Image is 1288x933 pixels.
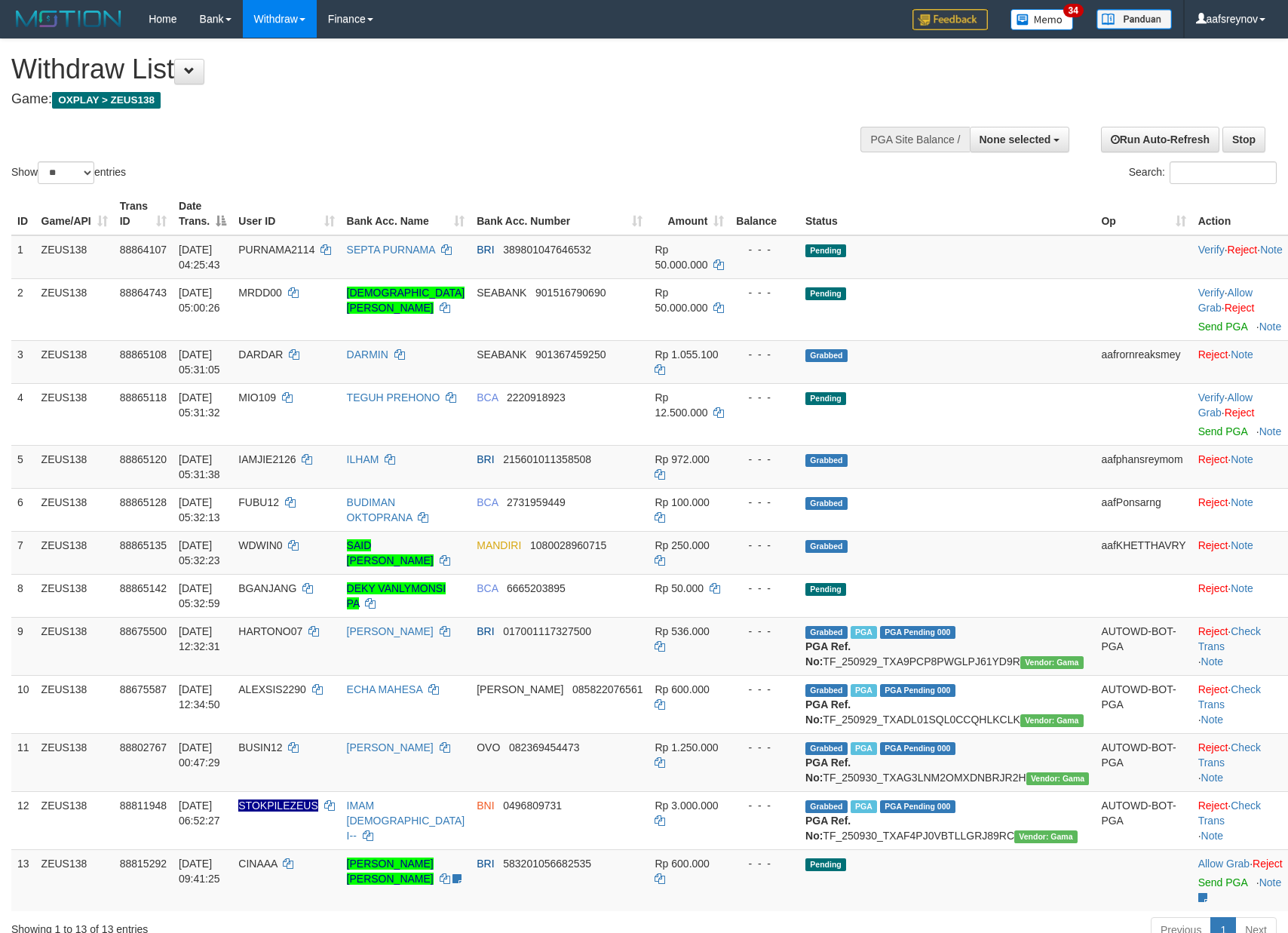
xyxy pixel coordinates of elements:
[1063,4,1084,17] span: 34
[736,624,793,639] div: - - -
[238,244,314,256] span: PURNAMA2114
[1198,625,1261,652] a: Check Trans
[1201,772,1224,784] a: Note
[179,287,220,314] span: [DATE] 05:00:26
[1198,539,1228,551] a: Reject
[347,539,434,566] a: SAID [PERSON_NAME]
[1095,733,1191,791] td: AUTOWD-BOT-PGA
[736,495,793,510] div: - - -
[1198,425,1247,437] a: Send PGA
[35,488,114,531] td: ZEUS138
[1014,830,1078,843] span: Vendor URL: https://trx31.1velocity.biz
[980,134,1051,146] span: None selected
[238,858,277,870] span: CINAAA
[507,391,566,404] span: Copy 2220918923 to clipboard
[805,684,848,697] span: Grabbed
[179,741,220,769] span: [DATE] 00:47:29
[1198,799,1228,812] a: Reject
[120,348,167,361] span: 88865108
[341,192,471,235] th: Bank Acc. Name: activate to sort column ascending
[1095,791,1191,849] td: AUTOWD-BOT-PGA
[1198,741,1228,753] a: Reject
[655,741,718,753] span: Rp 1.250.000
[179,858,220,885] span: [DATE] 09:41:25
[1259,321,1282,333] a: Note
[1198,348,1228,361] a: Reject
[1198,582,1228,594] a: Reject
[1259,876,1282,888] a: Note
[11,192,35,235] th: ID
[120,741,167,753] span: 88802767
[805,698,851,726] b: PGA Ref. No:
[11,531,35,574] td: 7
[1198,391,1225,404] a: Verify
[347,741,434,753] a: [PERSON_NAME]
[1026,772,1090,785] span: Vendor URL: https://trx31.1velocity.biz
[736,242,793,257] div: - - -
[1198,287,1225,299] a: Verify
[1095,340,1191,383] td: aafrornreaksmey
[655,539,709,551] span: Rp 250.000
[1095,531,1191,574] td: aafKHETTHAVRY
[471,192,649,235] th: Bank Acc. Number: activate to sort column ascending
[655,582,704,594] span: Rp 50.000
[35,445,114,488] td: ZEUS138
[1096,9,1172,29] img: panduan.png
[805,858,846,871] span: Pending
[799,192,1095,235] th: Status
[179,244,220,271] span: [DATE] 04:25:43
[11,278,35,340] td: 2
[851,800,877,813] span: Marked by aafsreyleap
[1231,496,1253,508] a: Note
[503,244,591,256] span: Copy 389801047646532 to clipboard
[52,92,161,109] span: OXPLAY > ZEUS138
[799,617,1095,675] td: TF_250929_TXA9PCP8PWGLPJ61YD9R
[120,391,167,404] span: 88865118
[1201,830,1224,842] a: Note
[347,244,435,256] a: SEPTA PURNAMA
[736,856,793,871] div: - - -
[1253,858,1283,870] a: Reject
[1095,445,1191,488] td: aafphansreymom
[1198,741,1261,769] a: Check Trans
[1101,127,1219,152] a: Run Auto-Refresh
[655,625,709,637] span: Rp 536.000
[880,684,955,697] span: PGA Pending
[120,496,167,508] span: 88865128
[655,496,709,508] span: Rp 100.000
[35,340,114,383] td: ZEUS138
[11,161,126,184] label: Show entries
[1198,625,1228,637] a: Reject
[35,531,114,574] td: ZEUS138
[238,348,283,361] span: DARDAR
[179,453,220,480] span: [DATE] 05:31:38
[179,625,220,652] span: [DATE] 12:32:31
[851,626,877,639] span: Marked by aaftrukkakada
[805,800,848,813] span: Grabbed
[805,287,846,300] span: Pending
[1222,127,1265,152] a: Stop
[120,799,167,812] span: 88811948
[477,539,521,551] span: MANDIRI
[970,127,1070,152] button: None selected
[799,675,1095,733] td: TF_250929_TXADL01SQL0CCQHLKCLK
[477,582,498,594] span: BCA
[851,742,877,755] span: Marked by aafsreyleap
[799,791,1095,849] td: TF_250930_TXAF4PJ0VBTLLGRJ89RC
[805,497,848,510] span: Grabbed
[477,625,494,637] span: BRI
[1095,192,1191,235] th: Op: activate to sort column ascending
[179,496,220,523] span: [DATE] 05:32:13
[477,287,526,299] span: SEABANK
[11,235,35,279] td: 1
[35,791,114,849] td: ZEUS138
[805,757,851,784] b: PGA Ref. No:
[507,582,566,594] span: Copy 6665203895 to clipboard
[11,445,35,488] td: 5
[1198,683,1228,695] a: Reject
[1231,348,1253,361] a: Note
[11,340,35,383] td: 3
[1198,799,1261,827] a: Check Trans
[805,626,848,639] span: Grabbed
[1198,858,1250,870] a: Allow Grab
